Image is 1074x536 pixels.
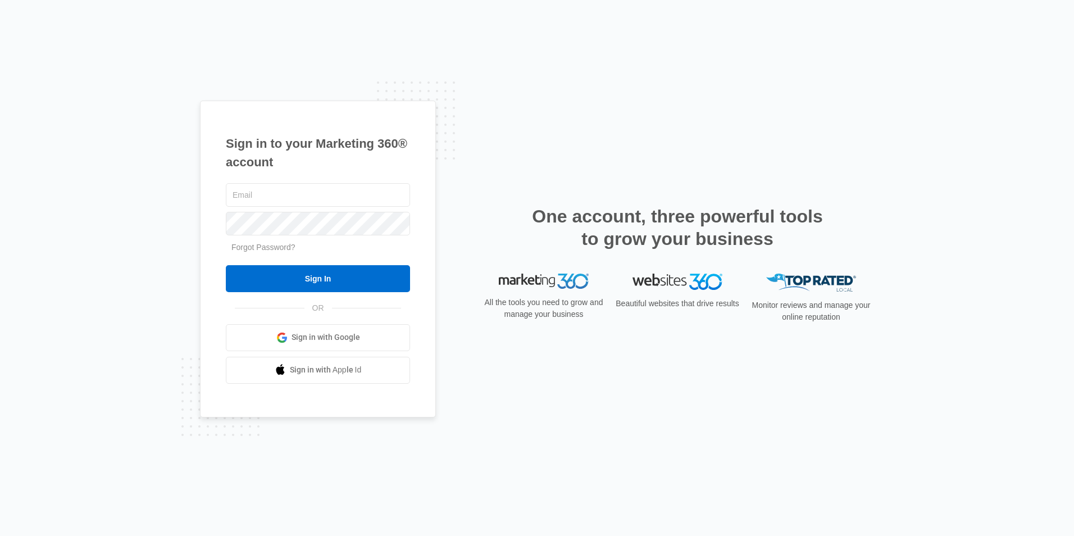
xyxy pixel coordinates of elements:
[615,298,740,310] p: Beautiful websites that drive results
[632,274,722,290] img: Websites 360
[226,357,410,384] a: Sign in with Apple Id
[499,274,589,289] img: Marketing 360
[226,265,410,292] input: Sign In
[292,331,360,343] span: Sign in with Google
[748,299,874,323] p: Monitor reviews and manage your online reputation
[226,324,410,351] a: Sign in with Google
[290,364,362,376] span: Sign in with Apple Id
[226,134,410,171] h1: Sign in to your Marketing 360® account
[481,297,607,320] p: All the tools you need to grow and manage your business
[529,205,826,250] h2: One account, three powerful tools to grow your business
[766,274,856,292] img: Top Rated Local
[231,243,295,252] a: Forgot Password?
[304,302,332,314] span: OR
[226,183,410,207] input: Email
